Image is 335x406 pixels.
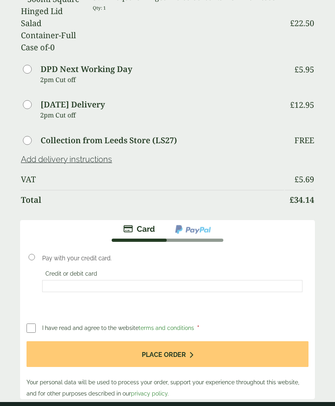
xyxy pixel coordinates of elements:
[294,64,299,75] span: £
[21,170,284,190] th: VAT
[41,137,177,145] label: Collection from Leeds Store (LS27)
[290,195,314,206] bdi: 34.14
[27,342,308,400] p: Your personal data will be used to process your order, support your experience throughout this we...
[294,64,314,75] bdi: 5.95
[174,225,212,235] img: ppcp-gateway.png
[139,325,194,332] a: terms and conditions
[42,271,100,280] label: Credit or debit card
[21,190,284,210] th: Total
[41,101,105,109] label: [DATE] Delivery
[290,18,294,29] span: £
[290,18,314,29] bdi: 22.50
[197,325,199,332] abbr: required
[123,225,155,234] img: stripe.png
[40,109,284,122] p: 2pm Cut off
[45,283,300,290] iframe: Secure card payment input frame
[294,174,314,185] bdi: 5.69
[21,155,112,165] a: Add delivery instructions
[131,391,167,397] a: privacy policy
[294,136,314,146] p: Free
[93,5,106,11] small: Qty: 1
[290,100,294,111] span: £
[294,174,299,185] span: £
[42,254,303,263] p: Pay with your credit card.
[41,66,132,74] label: DPD Next Working Day
[290,100,314,111] bdi: 12.95
[27,342,308,368] button: Place order
[42,325,196,332] span: I have read and agree to the website
[40,74,284,86] p: 2pm Cut off
[290,195,294,206] span: £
